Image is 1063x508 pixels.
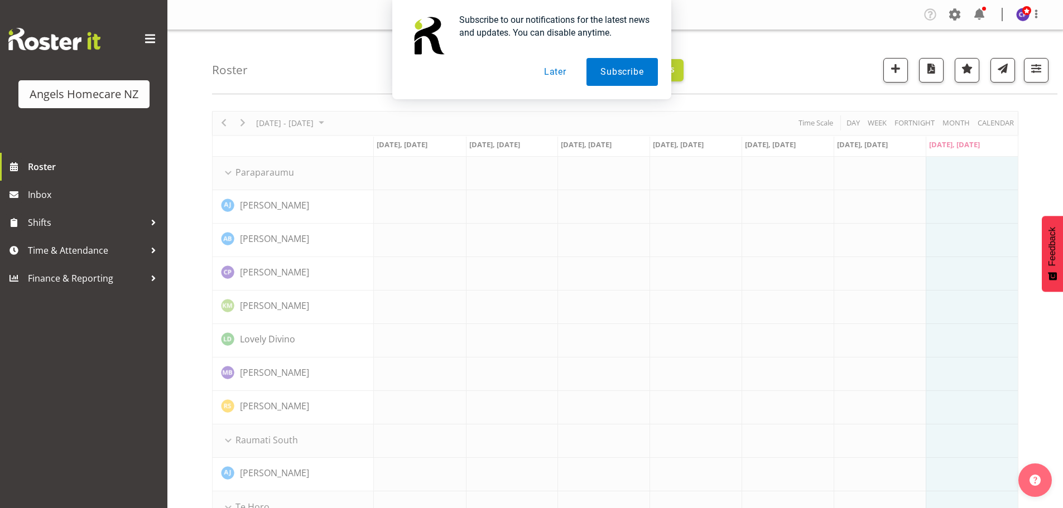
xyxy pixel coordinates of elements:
img: help-xxl-2.png [1030,475,1041,486]
span: Feedback [1047,227,1057,266]
button: Later [530,58,580,86]
span: Inbox [28,186,162,203]
span: Time & Attendance [28,242,145,259]
span: Shifts [28,214,145,231]
div: Subscribe to our notifications for the latest news and updates. You can disable anytime. [450,13,658,39]
img: notification icon [406,13,450,58]
span: Finance & Reporting [28,270,145,287]
button: Subscribe [586,58,657,86]
button: Feedback - Show survey [1042,216,1063,292]
span: Roster [28,158,162,175]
